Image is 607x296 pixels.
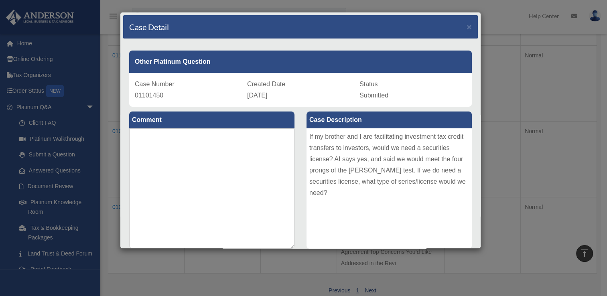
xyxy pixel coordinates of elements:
button: Close [467,22,472,31]
span: [DATE] [247,92,267,99]
label: Comment [129,112,294,128]
span: Created Date [247,81,285,87]
label: Case Description [307,112,472,128]
span: Submitted [359,92,388,99]
span: 01101450 [135,92,163,99]
h4: Case Detail [129,21,169,32]
span: Case Number [135,81,175,87]
span: × [467,22,472,31]
div: If my brother and I are facilitating investment tax credit transfers to investors, would we need ... [307,128,472,249]
span: Status [359,81,378,87]
div: Other Platinum Question [129,51,472,73]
